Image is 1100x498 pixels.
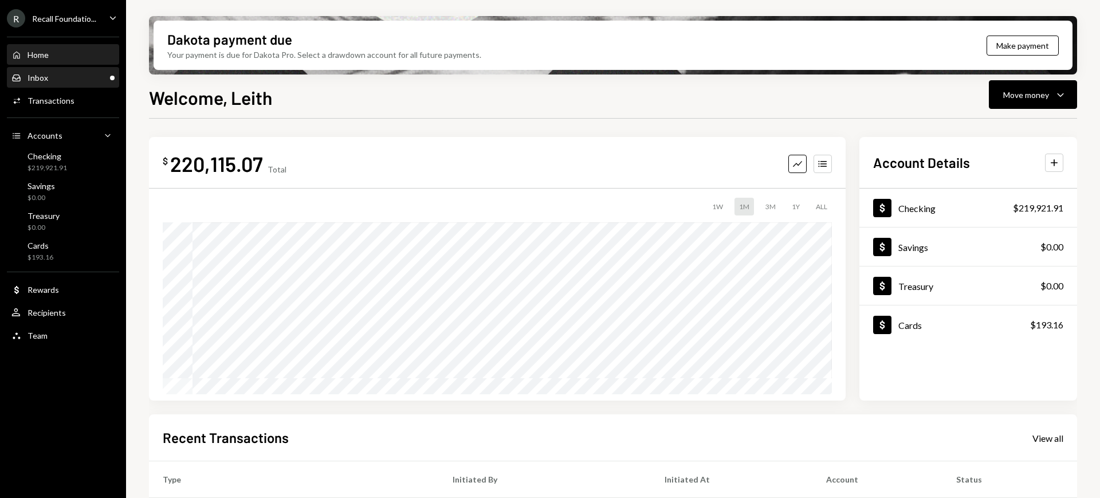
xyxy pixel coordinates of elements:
th: Type [149,461,439,498]
a: Transactions [7,90,119,111]
div: Checking [898,203,936,214]
div: Dakota payment due [167,30,292,49]
div: $0.00 [27,223,60,233]
a: Cards$193.16 [7,237,119,265]
div: $193.16 [1030,318,1063,332]
a: Treasury$0.00 [859,266,1077,305]
div: $0.00 [27,193,55,203]
div: 1W [708,198,728,215]
div: Recipients [27,308,66,317]
div: $219,921.91 [1013,201,1063,215]
div: 220,115.07 [170,151,263,177]
div: $0.00 [1040,279,1063,293]
div: $193.16 [27,253,53,262]
a: Home [7,44,119,65]
div: View all [1032,433,1063,444]
div: R [7,9,25,28]
a: Cards$193.16 [859,305,1077,344]
div: Team [27,331,48,340]
button: Move money [989,80,1077,109]
div: Checking [27,151,67,161]
a: View all [1032,432,1063,444]
div: Total [268,164,286,174]
div: Rewards [27,285,59,295]
h2: Recent Transactions [163,428,289,447]
div: Transactions [27,96,74,105]
div: Cards [27,241,53,250]
th: Initiated At [651,461,812,498]
div: Recall Foundatio... [32,14,96,23]
div: Home [27,50,49,60]
a: Checking$219,921.91 [7,148,119,175]
a: Rewards [7,279,119,300]
a: Team [7,325,119,346]
a: Recipients [7,302,119,323]
div: 1M [734,198,754,215]
div: $219,921.91 [27,163,67,173]
div: Savings [898,242,928,253]
a: Savings$0.00 [859,228,1077,266]
div: Cards [898,320,922,331]
h2: Account Details [873,153,970,172]
th: Initiated By [439,461,651,498]
div: $ [163,155,168,167]
div: ALL [811,198,832,215]
div: Treasury [27,211,60,221]
a: Accounts [7,125,119,146]
div: Your payment is due for Dakota Pro. Select a drawdown account for all future payments. [167,49,481,61]
h1: Welcome, Leith [149,86,272,109]
th: Status [942,461,1077,498]
div: Inbox [27,73,48,83]
div: Accounts [27,131,62,140]
div: Treasury [898,281,933,292]
button: Make payment [987,36,1059,56]
div: Move money [1003,89,1049,101]
th: Account [812,461,942,498]
a: Treasury$0.00 [7,207,119,235]
a: Savings$0.00 [7,178,119,205]
div: 1Y [787,198,804,215]
div: 3M [761,198,780,215]
a: Checking$219,921.91 [859,189,1077,227]
div: $0.00 [1040,240,1063,254]
a: Inbox [7,67,119,88]
div: Savings [27,181,55,191]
